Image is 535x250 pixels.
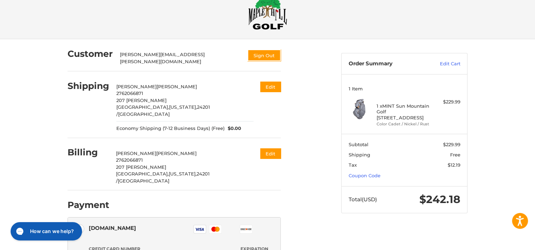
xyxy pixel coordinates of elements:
div: [DOMAIN_NAME] [89,222,136,234]
h3: Order Summary [349,60,425,67]
iframe: Gorgias live chat messenger [7,220,84,243]
span: [GEOGRAPHIC_DATA], [116,171,169,177]
span: $12.19 [448,162,460,168]
div: [PERSON_NAME][EMAIL_ADDRESS][PERSON_NAME][DOMAIN_NAME] [120,51,241,65]
span: [GEOGRAPHIC_DATA], [116,104,169,110]
span: [PERSON_NAME] [157,84,197,89]
iframe: Google Customer Reviews [477,231,535,250]
li: Color Cadet / Nickel / Rust [377,121,431,127]
span: 2762066871 [116,90,143,96]
a: Coupon Code [349,173,380,178]
span: [PERSON_NAME] [156,150,197,156]
h2: Payment [68,200,109,210]
span: Total (USD) [349,196,377,203]
h2: Billing [68,147,109,158]
span: [US_STATE], [169,171,197,177]
span: $0.00 [225,125,242,132]
span: $242.18 [419,193,460,206]
span: Shipping [349,152,370,157]
span: Free [450,152,460,157]
h3: 1 Item [349,86,460,91]
span: 24201 / [116,104,210,117]
span: [PERSON_NAME] [116,84,157,89]
h2: Customer [68,48,113,59]
h4: 1 x MINT Sun Mountain Golf [STREET_ADDRESS] [377,103,431,120]
span: Economy Shipping (7-12 Business Days) (Free) [116,125,225,132]
button: Edit [260,148,281,159]
span: [US_STATE], [169,104,197,110]
span: 207 [PERSON_NAME] [116,164,166,170]
span: Tax [349,162,357,168]
span: $229.99 [443,142,460,147]
span: Subtotal [349,142,368,147]
span: [PERSON_NAME] [116,150,156,156]
span: 207 [PERSON_NAME] [116,97,167,103]
span: 24201 / [116,171,210,184]
h2: Shipping [68,81,109,91]
span: 2762066871 [116,157,143,163]
button: Sign Out [248,49,281,61]
button: Edit [260,82,281,92]
span: [GEOGRAPHIC_DATA] [118,111,170,117]
div: $229.99 [432,99,460,106]
a: Edit Cart [425,60,460,67]
span: [GEOGRAPHIC_DATA] [118,178,169,184]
